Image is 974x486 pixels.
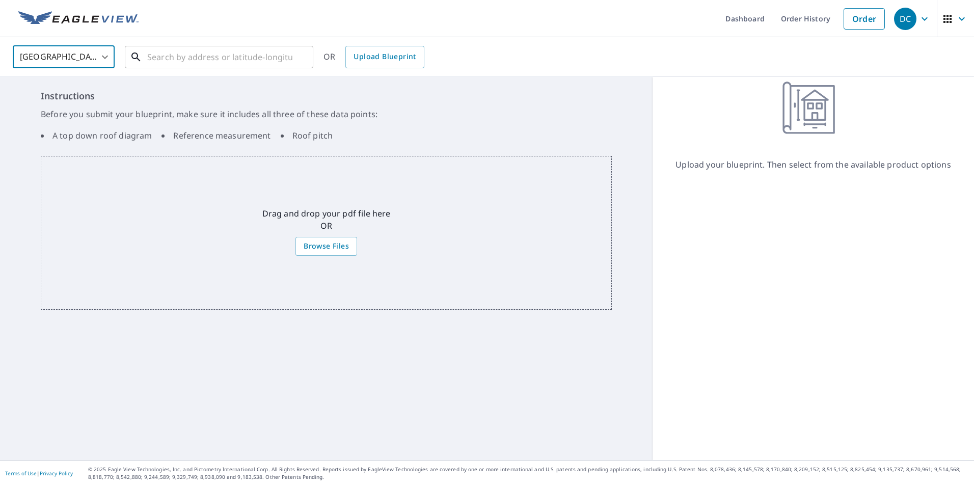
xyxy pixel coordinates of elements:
[894,8,916,30] div: DC
[323,46,424,68] div: OR
[354,50,416,63] span: Upload Blueprint
[304,240,349,253] span: Browse Files
[295,237,357,256] label: Browse Files
[281,129,333,142] li: Roof pitch
[13,43,115,71] div: [GEOGRAPHIC_DATA]
[41,89,612,103] h6: Instructions
[5,470,73,476] p: |
[147,43,292,71] input: Search by address or latitude-longitude
[18,11,139,26] img: EV Logo
[41,129,152,142] li: A top down roof diagram
[345,46,424,68] a: Upload Blueprint
[88,466,969,481] p: © 2025 Eagle View Technologies, Inc. and Pictometry International Corp. All Rights Reserved. Repo...
[675,158,951,171] p: Upload your blueprint. Then select from the available product options
[41,108,612,120] p: Before you submit your blueprint, make sure it includes all three of these data points:
[5,470,37,477] a: Terms of Use
[40,470,73,477] a: Privacy Policy
[161,129,270,142] li: Reference measurement
[262,207,391,232] p: Drag and drop your pdf file here OR
[844,8,885,30] a: Order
